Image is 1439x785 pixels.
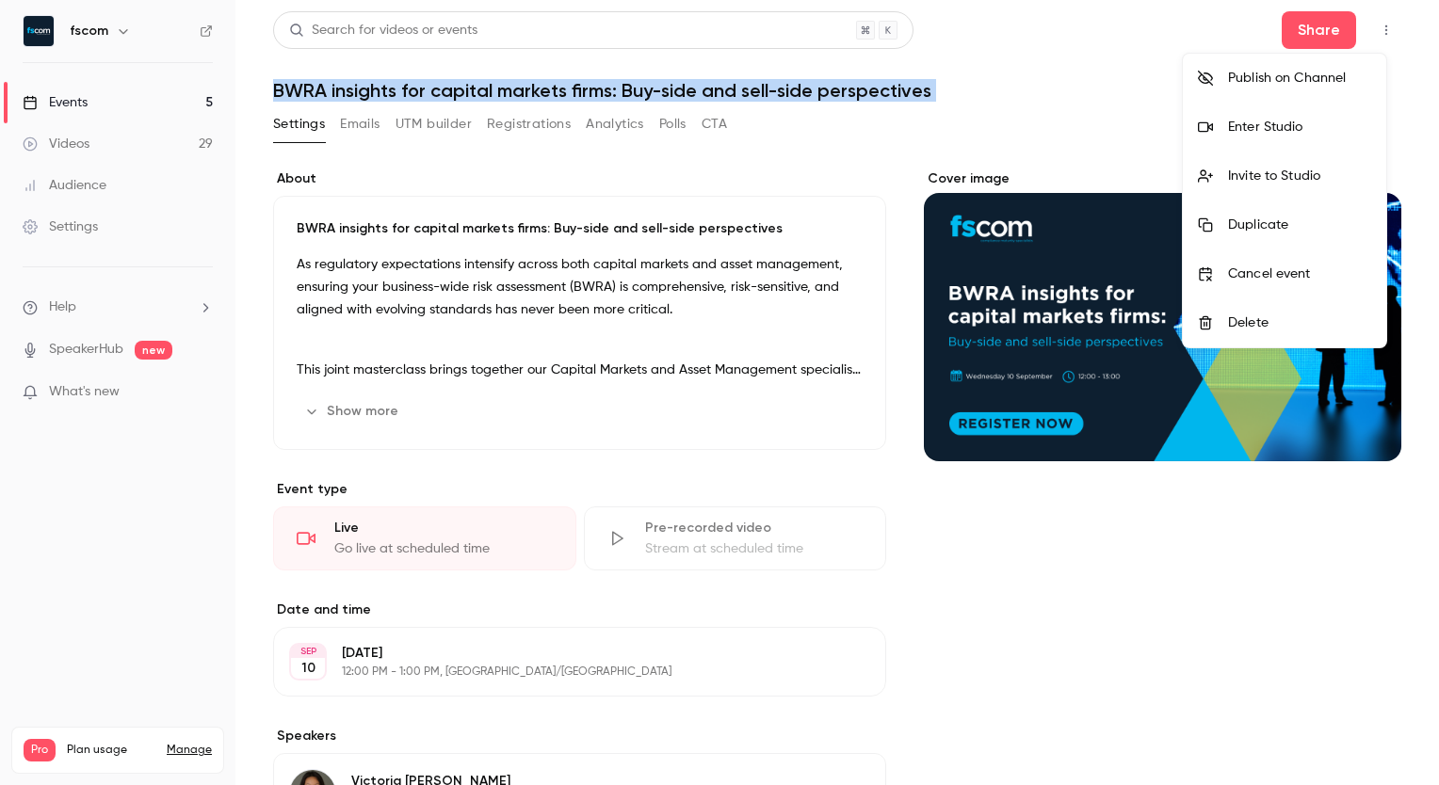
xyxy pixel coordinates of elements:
div: Duplicate [1228,216,1371,234]
div: Publish on Channel [1228,69,1371,88]
div: Cancel event [1228,264,1371,283]
div: Enter Studio [1228,118,1371,136]
div: Invite to Studio [1228,167,1371,185]
div: Delete [1228,313,1371,332]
